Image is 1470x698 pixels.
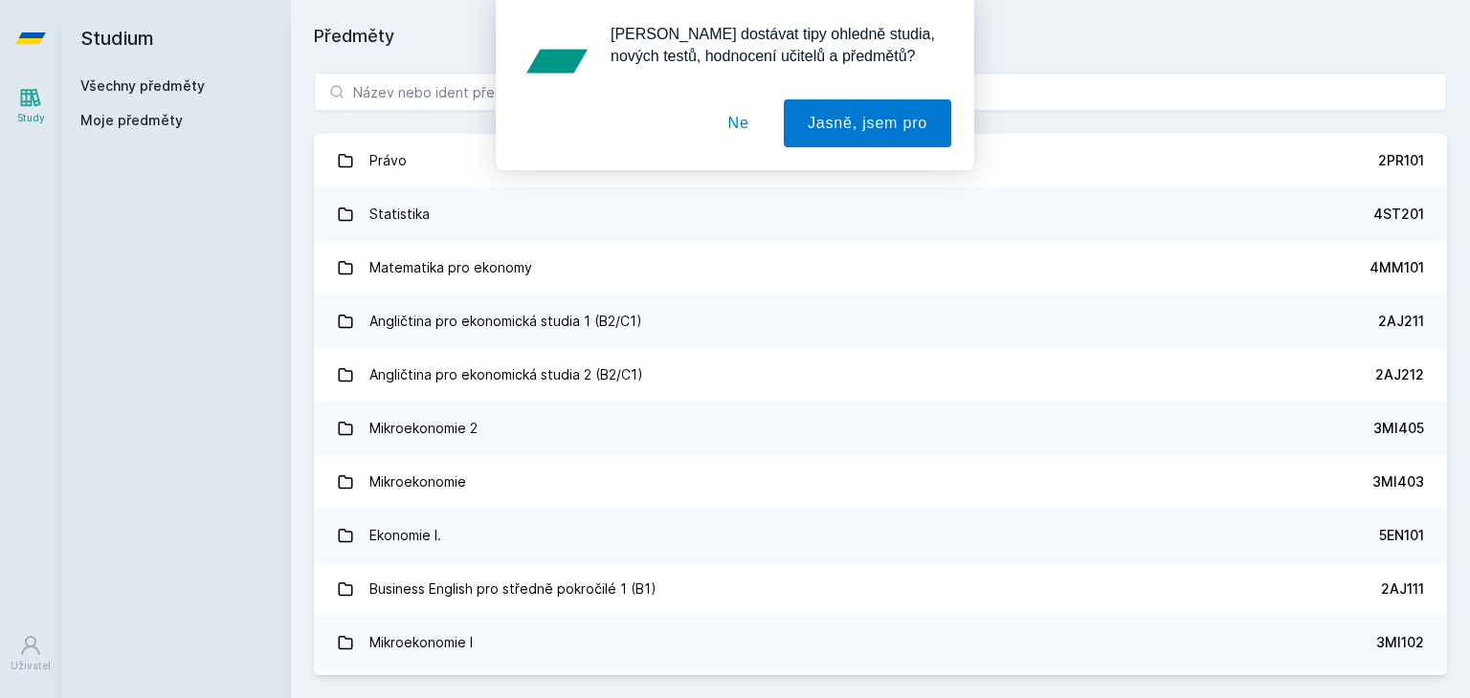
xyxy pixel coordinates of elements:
[1372,472,1424,491] div: 3MI403
[704,99,773,147] button: Ne
[314,616,1447,669] a: Mikroekonomie I 3MI102
[314,241,1447,294] a: Matematika pro ekonomy 4MM101
[369,463,466,501] div: Mikroekonomie
[314,294,1447,348] a: Angličtina pro ekonomická studia 1 (B2/C1) 2AJ211
[1375,365,1424,384] div: 2AJ212
[11,659,51,673] div: Uživatel
[595,23,951,67] div: [PERSON_NAME] dostávat tipy ohledně studia, nových testů, hodnocení učitelů a předmětů?
[314,509,1447,562] a: Ekonomie I. 5EN101
[369,409,478,447] div: Mikroekonomie 2
[369,249,532,287] div: Matematika pro ekonomy
[314,402,1447,455] a: Mikroekonomie 2 3MI405
[1373,419,1424,438] div: 3MI405
[369,516,441,555] div: Ekonomie I.
[1381,579,1424,599] div: 2AJ111
[519,23,595,99] img: notification icon
[784,99,951,147] button: Jasně, jsem pro
[1370,258,1424,277] div: 4MM101
[314,455,1447,509] a: Mikroekonomie 3MI403
[314,562,1447,616] a: Business English pro středně pokročilé 1 (B1) 2AJ111
[369,570,657,608] div: Business English pro středně pokročilé 1 (B1)
[314,187,1447,241] a: Statistika 4ST201
[369,195,430,233] div: Statistika
[369,356,643,394] div: Angličtina pro ekonomická studia 2 (B2/C1)
[314,348,1447,402] a: Angličtina pro ekonomická studia 2 (B2/C1) 2AJ212
[1373,205,1424,224] div: 4ST201
[1378,312,1424,331] div: 2AJ211
[369,623,473,662] div: Mikroekonomie I
[369,302,642,340] div: Angličtina pro ekonomická studia 1 (B2/C1)
[1376,633,1424,652] div: 3MI102
[4,624,57,683] a: Uživatel
[1379,526,1424,545] div: 5EN101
